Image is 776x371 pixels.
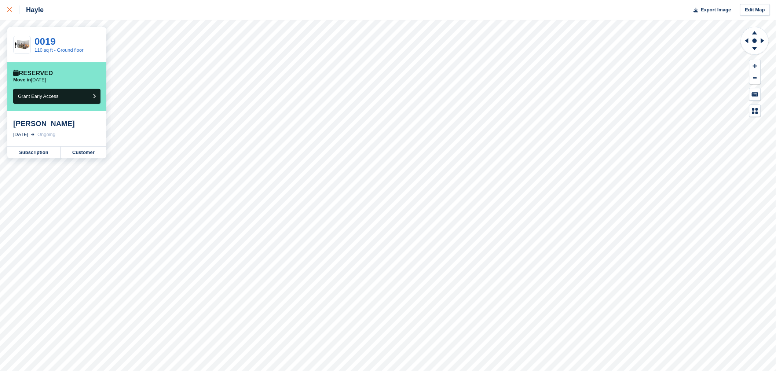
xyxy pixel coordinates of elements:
div: Hayle [19,5,44,14]
span: Export Image [701,6,731,14]
div: [PERSON_NAME] [13,119,100,128]
button: Export Image [689,4,731,16]
p: [DATE] [13,77,46,83]
button: Keyboard Shortcuts [750,88,761,100]
a: 110 sq ft - Ground floor [34,47,84,53]
span: Grant Early Access [18,93,59,99]
div: [DATE] [13,131,28,138]
a: Customer [61,147,106,158]
a: 0019 [34,36,56,47]
span: Move in [13,77,31,82]
button: Grant Early Access [13,89,100,104]
div: Ongoing [37,131,55,138]
button: Map Legend [750,105,761,117]
a: Subscription [7,147,61,158]
button: Zoom In [750,60,761,72]
img: arrow-right-light-icn-cde0832a797a2874e46488d9cf13f60e5c3a73dbe684e267c42b8395dfbc2abf.svg [31,133,34,136]
div: Reserved [13,70,53,77]
a: Edit Map [740,4,770,16]
img: 100-sqft-unit.jpg [14,38,30,51]
button: Zoom Out [750,72,761,84]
